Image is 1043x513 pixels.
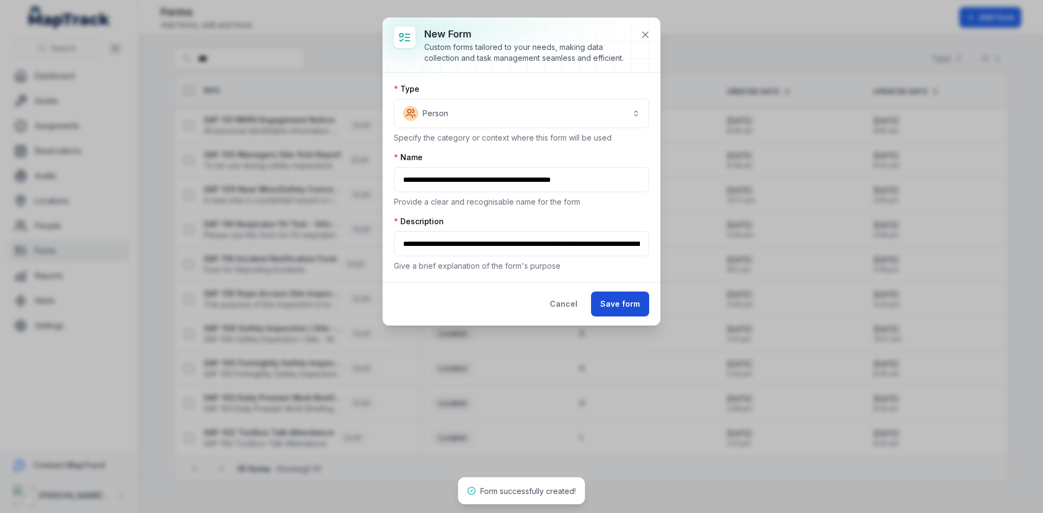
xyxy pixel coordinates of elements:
div: Custom forms tailored to your needs, making data collection and task management seamless and effi... [424,42,632,64]
button: Save form [591,292,649,316]
button: Person [394,99,649,128]
label: Description [394,216,444,227]
label: Type [394,84,419,94]
p: Provide a clear and recognisable name for the form [394,197,649,207]
p: Specify the category or context where this form will be used [394,132,649,143]
button: Cancel [541,292,587,316]
h3: New form [424,27,632,42]
span: Form successfully created! [480,486,576,496]
p: Give a brief explanation of the form's purpose [394,261,649,271]
label: Name [394,152,423,163]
